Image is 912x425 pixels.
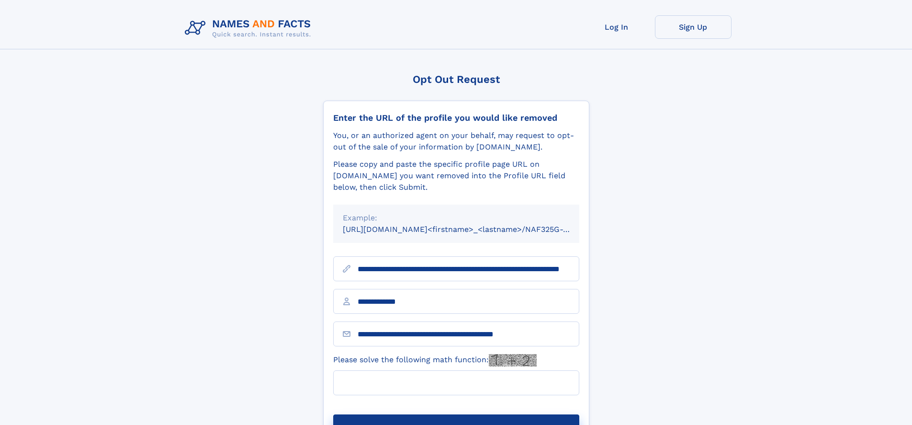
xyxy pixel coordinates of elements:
div: Opt Out Request [323,73,589,85]
a: Sign Up [655,15,732,39]
div: Enter the URL of the profile you would like removed [333,113,579,123]
div: Please copy and paste the specific profile page URL on [DOMAIN_NAME] you want removed into the Pr... [333,159,579,193]
a: Log In [578,15,655,39]
img: Logo Names and Facts [181,15,319,41]
label: Please solve the following math function: [333,354,537,367]
div: You, or an authorized agent on your behalf, may request to opt-out of the sale of your informatio... [333,130,579,153]
div: Example: [343,212,570,224]
small: [URL][DOMAIN_NAME]<firstname>_<lastname>/NAF325G-xxxxxxxx [343,225,597,234]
